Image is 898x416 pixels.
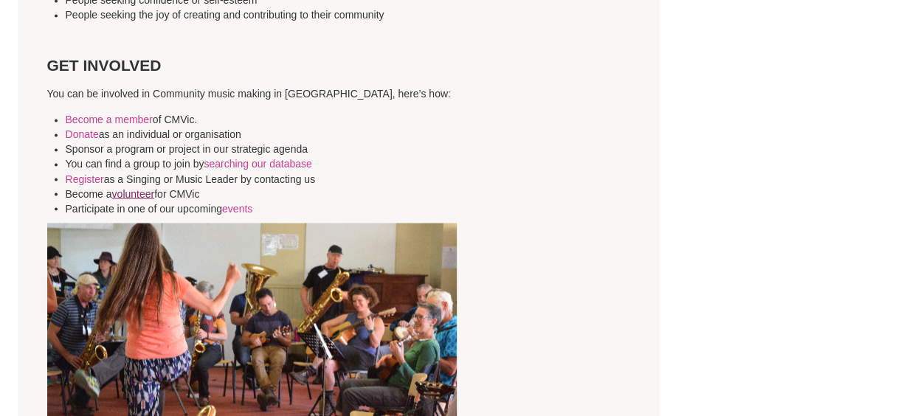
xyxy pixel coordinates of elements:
[66,156,649,171] li: You can find a group to join by
[47,86,630,101] p: You can be involved in Community music making in [GEOGRAPHIC_DATA], here’s how:
[66,171,649,186] li: as a Singing or Music Leader by contacting us
[66,7,649,22] li: People seeking the joy of creating and contributing to their community
[204,158,311,170] a: searching our database
[66,173,104,184] a: Register
[47,56,630,75] h3: GET INVOLVED
[112,187,155,199] a: volunteer
[66,112,649,127] li: of CMVic.
[66,142,649,156] li: Sponsor a program or project in our strategic agenda
[222,202,252,214] a: events
[66,114,153,125] a: Become a member
[66,127,649,142] li: as an individual or organisation
[66,186,649,201] li: Become a for CMVic
[66,201,649,215] li: Participate in one of our upcoming
[66,128,99,140] a: Donate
